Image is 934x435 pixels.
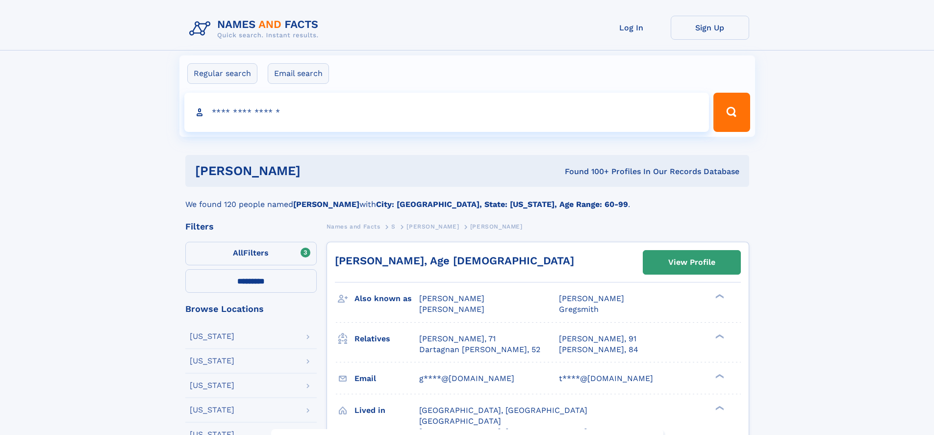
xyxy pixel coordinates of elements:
[559,305,599,314] span: Gregsmith
[713,93,750,132] button: Search Button
[195,165,433,177] h1: [PERSON_NAME]
[376,200,628,209] b: City: [GEOGRAPHIC_DATA], State: [US_STATE], Age Range: 60-99
[190,382,234,389] div: [US_STATE]
[185,305,317,313] div: Browse Locations
[713,333,725,339] div: ❯
[391,223,396,230] span: S
[470,223,523,230] span: [PERSON_NAME]
[559,333,636,344] a: [PERSON_NAME], 91
[190,333,234,340] div: [US_STATE]
[671,16,749,40] a: Sign Up
[419,416,501,426] span: [GEOGRAPHIC_DATA]
[419,333,496,344] a: [PERSON_NAME], 71
[419,305,484,314] span: [PERSON_NAME]
[187,63,257,84] label: Regular search
[354,370,419,387] h3: Email
[268,63,329,84] label: Email search
[419,344,540,355] a: Dartagnan [PERSON_NAME], 52
[406,220,459,232] a: [PERSON_NAME]
[559,344,638,355] a: [PERSON_NAME], 84
[190,406,234,414] div: [US_STATE]
[713,405,725,411] div: ❯
[354,331,419,347] h3: Relatives
[592,16,671,40] a: Log In
[293,200,359,209] b: [PERSON_NAME]
[406,223,459,230] span: [PERSON_NAME]
[432,166,739,177] div: Found 100+ Profiles In Our Records Database
[391,220,396,232] a: S
[335,255,574,267] a: [PERSON_NAME], Age [DEMOGRAPHIC_DATA]
[190,357,234,365] div: [US_STATE]
[713,293,725,300] div: ❯
[327,220,380,232] a: Names and Facts
[419,294,484,303] span: [PERSON_NAME]
[185,242,317,265] label: Filters
[559,294,624,303] span: [PERSON_NAME]
[184,93,709,132] input: search input
[185,16,327,42] img: Logo Names and Facts
[185,222,317,231] div: Filters
[643,251,740,274] a: View Profile
[713,373,725,379] div: ❯
[668,251,715,274] div: View Profile
[354,402,419,419] h3: Lived in
[185,187,749,210] div: We found 120 people named with .
[354,290,419,307] h3: Also known as
[233,248,243,257] span: All
[419,406,587,415] span: [GEOGRAPHIC_DATA], [GEOGRAPHIC_DATA]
